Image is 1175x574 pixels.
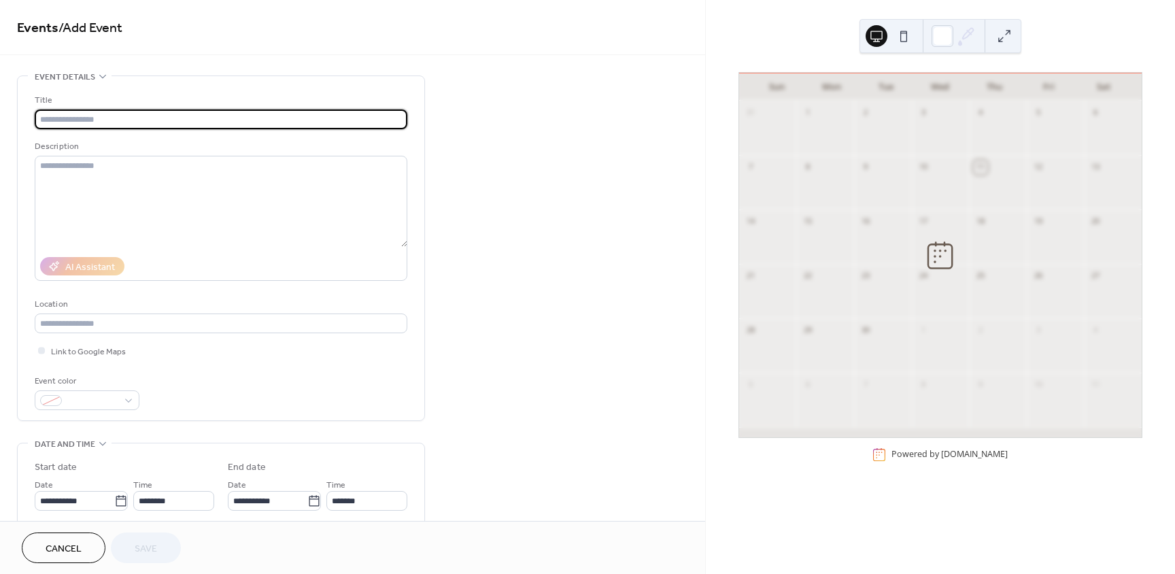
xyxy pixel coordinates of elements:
[743,105,758,120] div: 31
[973,160,988,175] div: 11
[800,377,815,392] div: 6
[800,323,815,338] div: 29
[804,73,859,101] div: Mon
[743,269,758,284] div: 21
[1031,269,1046,284] div: 26
[858,269,873,284] div: 23
[228,478,246,492] span: Date
[891,448,1008,460] div: Powered by
[1031,323,1046,338] div: 3
[1031,377,1046,392] div: 10
[51,345,126,359] span: Link to Google Maps
[1031,214,1046,229] div: 19
[968,73,1022,101] div: Thu
[58,15,122,41] span: / Add Event
[35,93,405,107] div: Title
[743,214,758,229] div: 14
[916,323,931,338] div: 1
[1088,160,1103,175] div: 13
[973,269,988,284] div: 25
[35,70,95,84] span: Event details
[1088,214,1103,229] div: 20
[1088,377,1103,392] div: 11
[1088,105,1103,120] div: 6
[913,73,968,101] div: Wed
[35,139,405,154] div: Description
[973,214,988,229] div: 18
[973,377,988,392] div: 9
[743,160,758,175] div: 7
[859,73,913,101] div: Tue
[46,542,82,556] span: Cancel
[743,377,758,392] div: 5
[858,377,873,392] div: 7
[858,160,873,175] div: 9
[973,105,988,120] div: 4
[941,448,1008,460] a: [DOMAIN_NAME]
[916,377,931,392] div: 8
[750,73,804,101] div: Sun
[800,105,815,120] div: 1
[800,269,815,284] div: 22
[800,160,815,175] div: 8
[858,323,873,338] div: 30
[916,105,931,120] div: 3
[916,160,931,175] div: 10
[1076,73,1131,101] div: Sat
[35,478,53,492] span: Date
[1088,269,1103,284] div: 27
[35,460,77,475] div: Start date
[743,323,758,338] div: 28
[17,15,58,41] a: Events
[858,105,873,120] div: 2
[22,533,105,563] button: Cancel
[1022,73,1076,101] div: Fri
[1031,105,1046,120] div: 5
[800,214,815,229] div: 15
[228,460,266,475] div: End date
[916,214,931,229] div: 17
[35,297,405,311] div: Location
[133,478,152,492] span: Time
[35,374,137,388] div: Event color
[326,478,345,492] span: Time
[916,269,931,284] div: 24
[1031,160,1046,175] div: 12
[35,437,95,452] span: Date and time
[973,323,988,338] div: 2
[1088,323,1103,338] div: 4
[858,214,873,229] div: 16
